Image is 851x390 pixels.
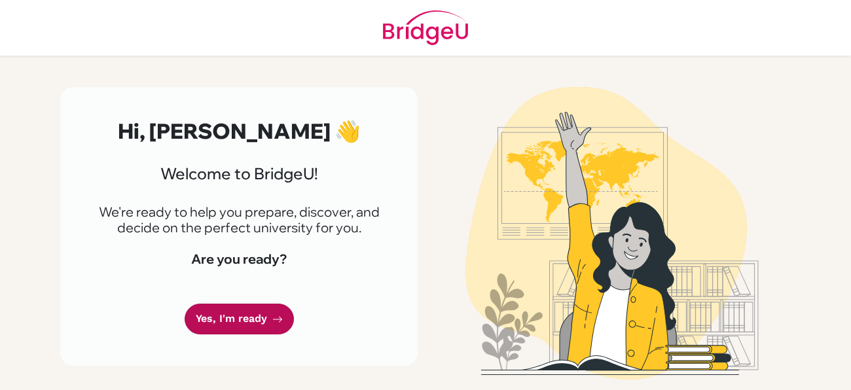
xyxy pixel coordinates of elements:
[92,204,386,236] p: We're ready to help you prepare, discover, and decide on the perfect university for you.
[92,118,386,143] h2: Hi, [PERSON_NAME] 👋
[185,304,294,334] a: Yes, I'm ready
[92,251,386,267] h4: Are you ready?
[92,164,386,183] h3: Welcome to BridgeU!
